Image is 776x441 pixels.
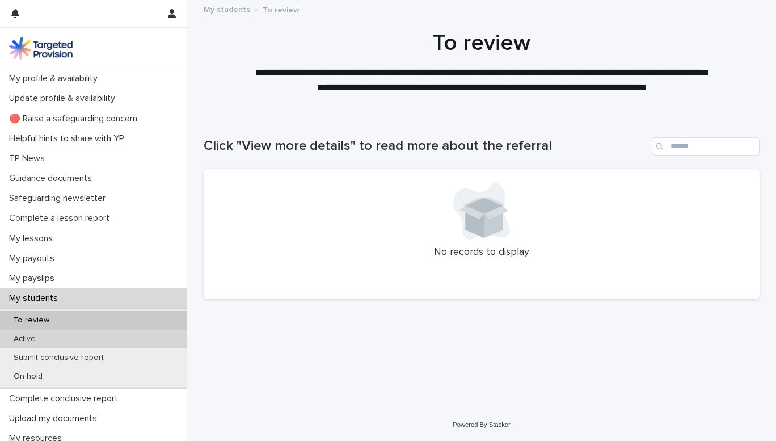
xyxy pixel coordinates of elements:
a: Powered By Stacker [453,421,510,428]
p: My payouts [5,253,64,264]
p: Safeguarding newsletter [5,193,115,204]
p: Update profile & availability [5,93,124,104]
p: Complete conclusive report [5,393,127,404]
p: My payslips [5,273,64,284]
p: TP News [5,153,54,164]
p: No records to display [217,246,746,259]
p: To review [263,3,300,15]
p: Helpful hints to share with YP [5,133,133,144]
a: My students [204,2,250,15]
input: Search [652,137,760,156]
p: Guidance documents [5,173,101,184]
h1: Click "View more details" to read more about the referral [204,138,647,154]
p: Submit conclusive report [5,353,113,363]
p: To review [5,316,58,325]
p: My students [5,293,67,304]
h1: To review [204,30,760,57]
p: Upload my documents [5,413,106,424]
p: My lessons [5,233,62,244]
p: My profile & availability [5,73,107,84]
img: M5nRWzHhSzIhMunXDL62 [9,37,73,60]
p: On hold [5,372,52,381]
p: Complete a lesson report [5,213,119,224]
p: Active [5,334,45,344]
p: 🔴 Raise a safeguarding concern [5,114,146,124]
